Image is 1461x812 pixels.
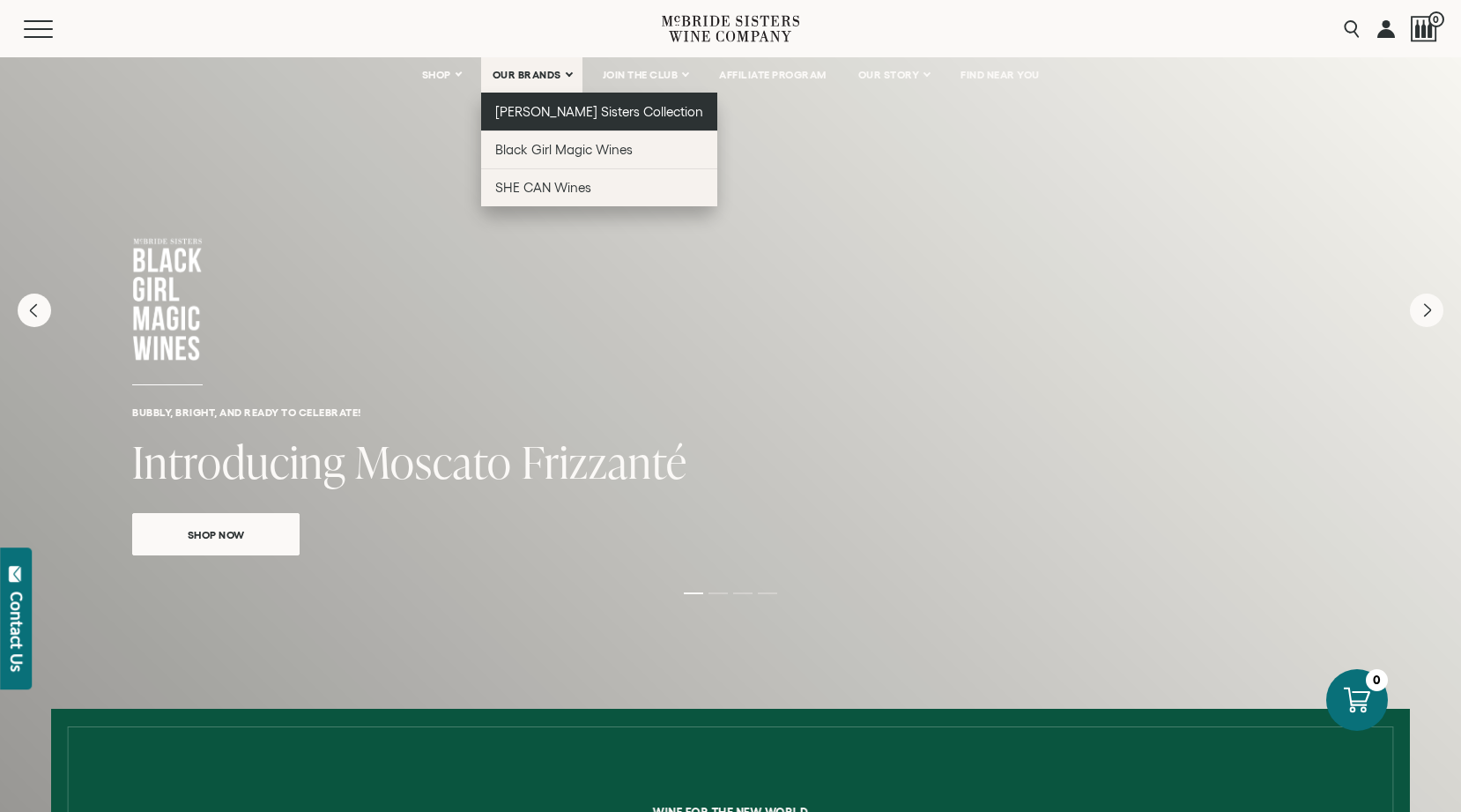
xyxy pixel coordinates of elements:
[481,93,718,130] a: [PERSON_NAME] Sisters Collection
[422,69,452,81] span: SHOP
[591,57,700,93] a: JOIN THE CLUB
[411,57,472,93] a: SHOP
[355,431,512,492] span: Moscato
[758,592,777,594] li: Page dot 4
[1428,11,1444,27] span: 0
[495,142,633,157] span: Black Girl Magic Wines
[733,592,753,594] li: Page dot 3
[18,294,51,327] button: Previous
[708,592,728,594] li: Page dot 2
[481,168,718,206] a: SHE CAN Wines
[522,431,687,492] span: Frizzanté
[1410,294,1443,327] button: Next
[481,130,718,168] a: Black Girl Magic Wines
[603,69,679,81] span: JOIN THE CLUB
[495,180,591,195] span: SHE CAN Wines
[847,57,941,93] a: OUR STORY
[1366,669,1388,691] div: 0
[481,57,582,93] a: OUR BRANDS
[495,104,704,119] span: [PERSON_NAME] Sisters Collection
[24,20,87,38] button: Mobile Menu Trigger
[949,57,1051,93] a: FIND NEAR YOU
[132,406,1329,418] h6: Bubbly, bright, and ready to celebrate!
[157,525,276,545] span: Shop Now
[132,513,300,555] a: Shop Now
[684,592,703,594] li: Page dot 1
[858,69,920,81] span: OUR STORY
[8,592,26,672] div: Contact Us
[132,431,345,492] span: Introducing
[493,69,561,81] span: OUR BRANDS
[719,69,827,81] span: AFFILIATE PROGRAM
[960,69,1040,81] span: FIND NEAR YOU
[708,57,838,93] a: AFFILIATE PROGRAM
